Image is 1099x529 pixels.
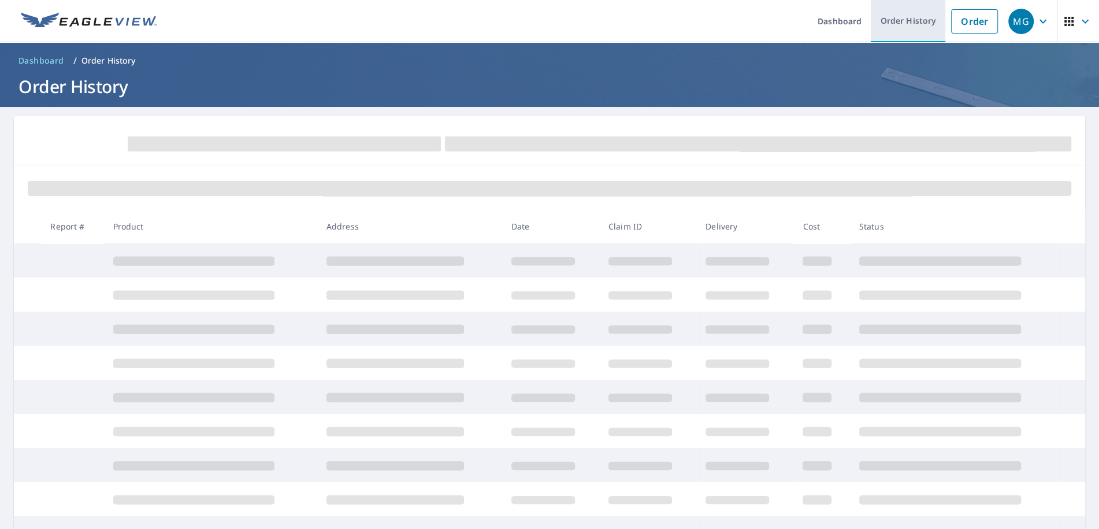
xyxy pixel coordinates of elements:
a: Dashboard [14,51,69,70]
th: Report # [41,209,103,243]
nav: breadcrumb [14,51,1085,70]
a: Order [951,9,998,34]
th: Date [502,209,599,243]
li: / [73,54,77,68]
h1: Order History [14,75,1085,98]
th: Product [104,209,317,243]
th: Address [317,209,502,243]
th: Claim ID [599,209,696,243]
span: Dashboard [18,55,64,66]
div: MG [1008,9,1034,34]
th: Status [850,209,1063,243]
p: Order History [81,55,136,66]
th: Delivery [696,209,793,243]
th: Cost [793,209,849,243]
img: EV Logo [21,13,157,30]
